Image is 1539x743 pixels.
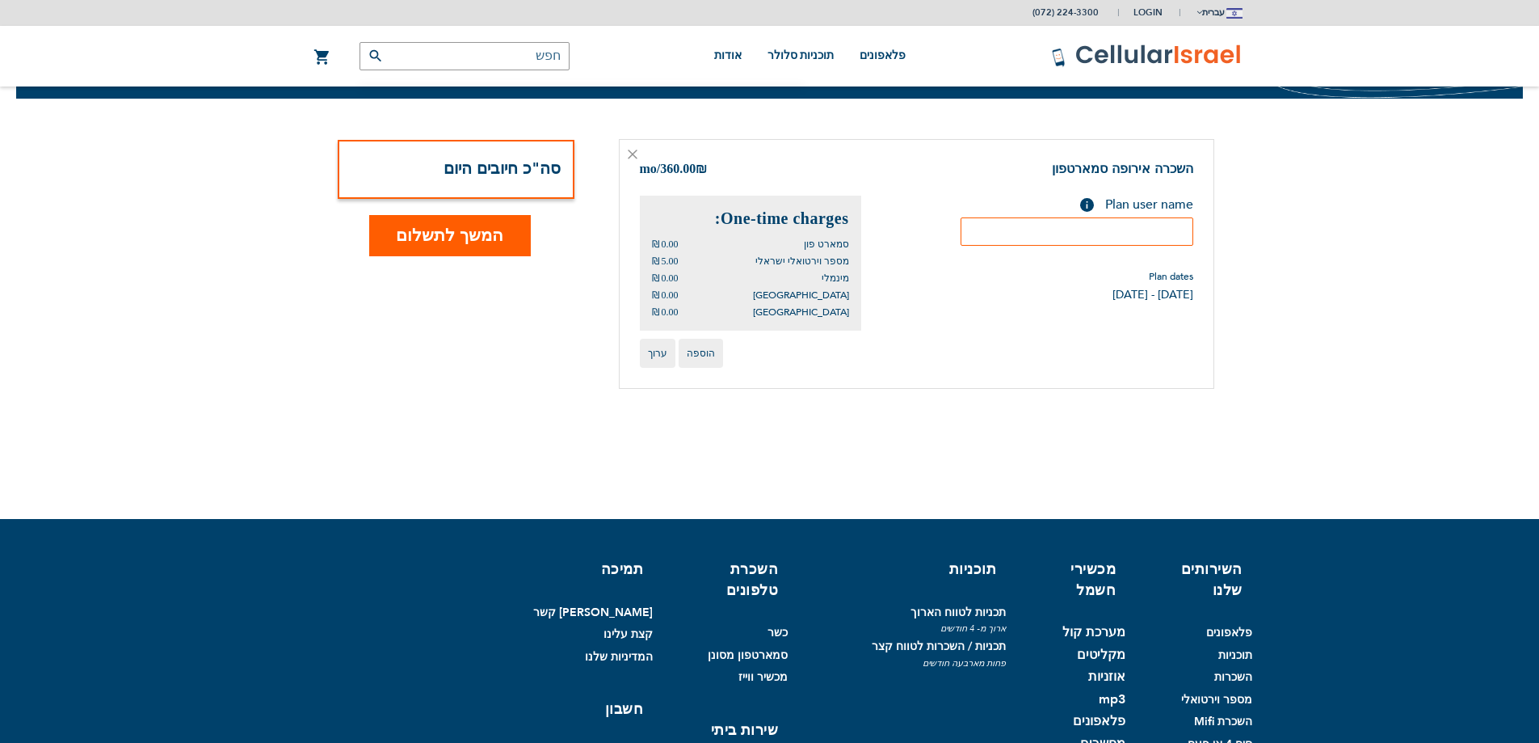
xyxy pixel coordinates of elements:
[652,239,679,250] span: ‏0.00 ₪
[822,272,849,285] span: מינמלי
[860,26,906,87] a: פלאפונים
[910,605,1006,620] a: תכניות לטווח הארוך
[1226,8,1243,19] img: Jerusalem
[801,657,1006,669] span: פחות מארבעה חודשים
[1112,287,1193,302] span: [DATE] - [DATE]
[753,306,849,319] span: [GEOGRAPHIC_DATA]
[652,289,679,301] span: ‏0.00 ₪
[1073,714,1125,729] a: פלאפונים
[652,208,849,230] h2: One-time charges:
[1148,559,1242,601] h6: השירותים שלנו
[767,26,835,87] a: תוכניות סלולר
[603,627,653,642] a: קצת עלינו
[396,224,503,247] span: המשך לתשלום
[1206,625,1252,640] a: פלאפונים
[640,162,661,175] span: /mo
[1052,160,1193,178] a: השכרה אירופה סמארטפון
[1194,714,1252,729] a: השכרת Mifi
[652,306,679,318] span: ‏0.00 ₪
[714,26,742,87] a: אודות
[708,648,788,663] a: סמארטפון מסונן
[1105,196,1193,213] span: Plan user name
[755,255,849,268] span: מספר וירטואלי ישראלי
[640,160,708,179] div: 360.00
[1032,6,1099,19] a: (072) 224-3300
[444,158,561,179] strong: סה"כ חיובים היום
[767,625,788,640] a: כשר
[687,348,715,359] span: הוספה
[1088,669,1125,685] a: אוזניות
[860,49,906,61] span: פלאפונים
[585,649,653,665] a: המדיניות שלנו
[675,559,778,601] h6: השכרת טלפונים
[1112,270,1193,283] span: Plan dates
[652,272,679,284] span: ‏0.00 ₪
[1080,198,1094,212] span: Help
[648,348,667,359] span: ערוך
[1062,625,1125,640] a: מערכת קול
[652,255,679,267] span: ‏5.00 ₪
[640,339,675,368] a: ערוך
[810,559,996,580] h6: תוכניות
[539,559,643,580] h6: תמיכה
[360,42,570,70] input: חפש
[872,639,1006,654] a: תכניות / השכרות לטווח קצר
[369,215,531,256] button: המשך לתשלום
[1181,692,1252,707] a: מספר וירטואלי
[696,161,707,179] span: ₪
[804,238,849,251] span: סמארט פון
[1133,6,1163,19] span: Login
[1051,44,1243,68] img: לוגו סלולר ישראל
[1214,669,1252,685] a: השכרות
[738,669,788,685] a: מכשיר ווייז
[801,623,1006,635] span: ארוך מ- 4 חודשים
[1028,559,1116,601] h6: מכשירי חשמל
[533,605,653,620] a: [PERSON_NAME] קשר
[539,699,643,720] h6: חשבון
[1218,648,1252,663] a: תוכניות
[767,49,835,61] span: תוכניות סלולר
[679,339,723,368] a: הוספה
[1077,648,1125,663] a: מקליטים
[1195,1,1243,24] button: עברית
[753,289,849,302] span: [GEOGRAPHIC_DATA]
[714,49,742,61] span: אודות
[675,720,778,741] h6: שירות ביתי
[1099,692,1125,707] a: mp3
